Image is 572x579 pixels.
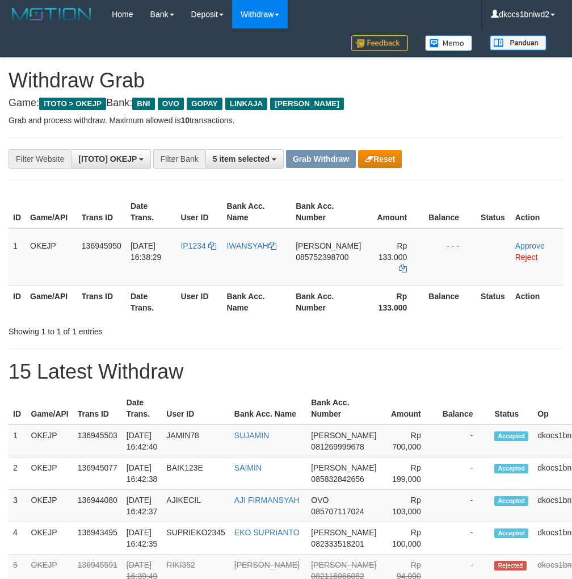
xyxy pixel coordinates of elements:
th: Balance [438,392,490,425]
span: [PERSON_NAME] [311,463,376,472]
th: User ID [176,196,222,228]
th: Date Trans. [126,286,176,318]
a: SUJAMIN [234,431,269,440]
th: Game/API [26,196,77,228]
th: User ID [162,392,230,425]
a: SAIMIN [234,463,262,472]
th: Balance [424,196,476,228]
td: AJIKECIL [162,490,230,522]
div: Filter Website [9,149,71,169]
span: BNI [132,98,154,110]
span: [PERSON_NAME] [311,528,376,537]
span: Copy 082333518201 to clipboard [311,539,364,548]
td: 2 [9,458,27,490]
td: 136943495 [73,522,122,555]
td: Rp 700,000 [381,425,438,458]
strong: 10 [180,116,190,125]
th: Rp 133.000 [365,286,424,318]
th: Bank Acc. Name [222,286,292,318]
a: Reject [515,253,538,262]
span: [PERSON_NAME] [270,98,343,110]
td: [DATE] 16:42:38 [122,458,162,490]
img: Feedback.jpg [351,35,408,51]
span: 5 item selected [213,154,270,163]
img: Button%20Memo.svg [425,35,473,51]
div: Filter Bank [153,149,205,169]
td: 136945077 [73,458,122,490]
td: Rp 199,000 [381,458,438,490]
p: Grab and process withdraw. Maximum allowed is transactions. [9,115,563,126]
td: OKEJP [27,490,73,522]
th: Trans ID [77,286,126,318]
th: Bank Acc. Name [230,392,307,425]
span: OVO [311,496,329,505]
th: ID [9,196,26,228]
td: - [438,522,490,555]
th: Game/API [27,392,73,425]
span: Rp 133.000 [378,241,407,262]
td: 136945503 [73,425,122,458]
button: Reset [358,150,402,168]
td: 1 [9,425,27,458]
button: 5 item selected [205,149,284,169]
a: Copy 133000 to clipboard [399,264,407,273]
th: Status [490,392,533,425]
a: EKO SUPRIANTO [234,528,300,537]
td: Rp 103,000 [381,490,438,522]
th: Status [476,196,511,228]
span: [PERSON_NAME] [311,560,376,569]
td: OKEJP [27,458,73,490]
span: Copy 085707117024 to clipboard [311,507,364,516]
span: ITOTO > OKEJP [39,98,106,110]
td: - [438,458,490,490]
span: 136945950 [82,241,121,250]
button: [ITOTO] OKEJP [71,149,151,169]
td: [DATE] 16:42:40 [122,425,162,458]
td: OKEJP [26,228,77,286]
span: [ITOTO] OKEJP [78,154,137,163]
span: IP1234 [180,241,205,250]
th: Action [511,196,563,228]
td: 136944080 [73,490,122,522]
span: GOPAY [187,98,222,110]
a: IP1234 [180,241,216,250]
td: OKEJP [27,522,73,555]
th: Balance [424,286,476,318]
img: panduan.png [490,35,546,51]
h1: Withdraw Grab [9,69,563,92]
th: Trans ID [77,196,126,228]
th: ID [9,286,26,318]
th: Status [476,286,511,318]
th: Bank Acc. Number [291,196,365,228]
th: Date Trans. [122,392,162,425]
span: Copy 081269999678 to clipboard [311,442,364,451]
a: [PERSON_NAME] [234,560,300,569]
span: Accepted [494,528,528,538]
a: AJI FIRMANSYAH [234,496,300,505]
th: Bank Acc. Number [291,286,365,318]
td: BAIK123E [162,458,230,490]
a: Approve [515,241,545,250]
th: Amount [365,196,424,228]
td: 3 [9,490,27,522]
td: SUPRIEKO2345 [162,522,230,555]
span: Copy 085752398700 to clipboard [296,253,348,262]
span: Accepted [494,431,528,441]
h1: 15 Latest Withdraw [9,360,563,383]
td: 1 [9,228,26,286]
a: IWANSYAH [227,241,276,250]
td: [DATE] 16:42:37 [122,490,162,522]
span: Rejected [494,561,526,570]
th: Bank Acc. Name [222,196,292,228]
h4: Game: Bank: [9,98,563,109]
img: MOTION_logo.png [9,6,95,23]
span: [PERSON_NAME] [311,431,376,440]
th: Bank Acc. Number [306,392,381,425]
td: - - - [424,228,476,286]
span: LINKAJA [225,98,268,110]
td: - [438,490,490,522]
button: Grab Withdraw [286,150,356,168]
th: Amount [381,392,438,425]
span: OVO [158,98,184,110]
td: OKEJP [27,425,73,458]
